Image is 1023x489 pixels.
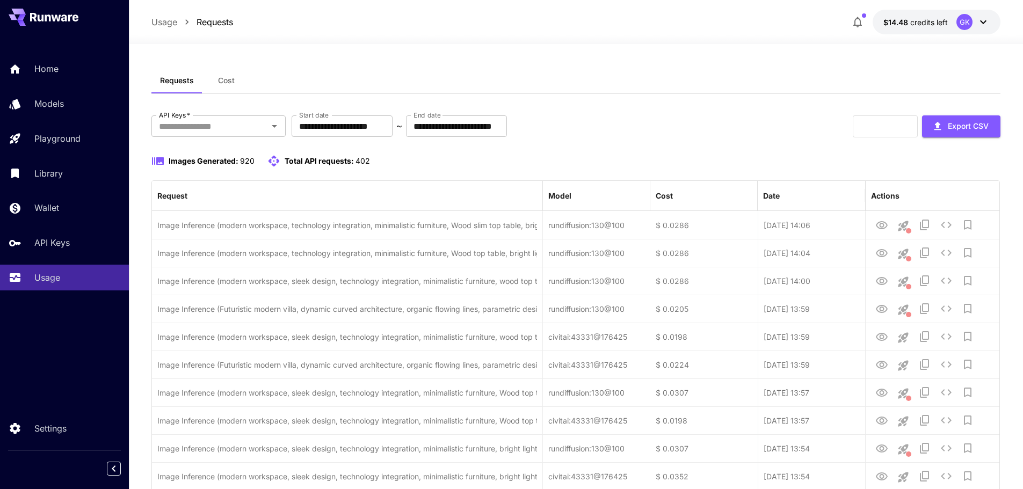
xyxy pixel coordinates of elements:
div: GK [956,14,973,30]
div: Date [763,191,780,200]
div: $14.48002 [883,17,948,28]
div: Model [548,191,571,200]
button: Collapse sidebar [107,462,121,476]
p: ~ [396,120,402,133]
div: Cost [656,191,673,200]
div: Request [157,191,187,200]
span: credits left [910,18,948,27]
button: Export CSV [922,115,1000,137]
p: Wallet [34,201,59,214]
span: Requests [160,76,194,85]
button: Open [267,119,282,134]
p: Home [34,62,59,75]
p: Library [34,167,63,180]
div: Collapse sidebar [115,459,129,478]
span: 402 [355,156,370,165]
p: Settings [34,422,67,435]
button: $14.48002GK [873,10,1000,34]
div: Actions [871,191,899,200]
p: Playground [34,132,81,145]
span: 920 [240,156,255,165]
a: Requests [197,16,233,28]
span: Images Generated: [169,156,238,165]
p: Usage [34,271,60,284]
label: End date [413,111,440,120]
p: Models [34,97,64,110]
nav: breadcrumb [151,16,233,28]
label: Start date [299,111,329,120]
span: Cost [218,76,235,85]
p: API Keys [34,236,70,249]
span: Total API requests: [285,156,354,165]
a: Usage [151,16,177,28]
label: API Keys [159,111,190,120]
span: $14.48 [883,18,910,27]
